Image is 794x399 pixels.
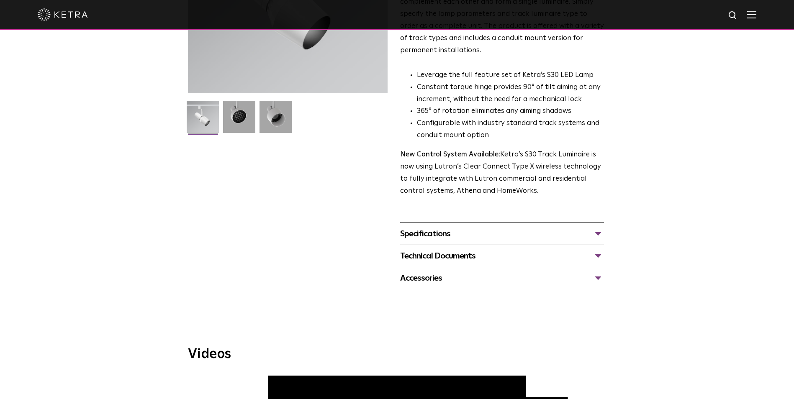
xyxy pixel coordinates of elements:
[400,249,604,263] div: Technical Documents
[728,10,738,21] img: search icon
[223,101,255,139] img: 3b1b0dc7630e9da69e6b
[400,271,604,285] div: Accessories
[38,8,88,21] img: ketra-logo-2019-white
[400,151,500,158] strong: New Control System Available:
[400,227,604,240] div: Specifications
[260,101,292,139] img: 9e3d97bd0cf938513d6e
[747,10,756,18] img: Hamburger%20Nav.svg
[400,149,604,197] p: Ketra’s S30 Track Luminaire is now using Lutron’s Clear Connect Type X wireless technology to ful...
[417,105,604,118] li: 365° of rotation eliminates any aiming shadows
[187,101,219,139] img: S30-Track-Luminaire-2021-Web-Square
[188,348,606,361] h3: Videos
[417,69,604,82] li: Leverage the full feature set of Ketra’s S30 LED Lamp
[417,118,604,142] li: Configurable with industry standard track systems and conduit mount option
[417,82,604,106] li: Constant torque hinge provides 90° of tilt aiming at any increment, without the need for a mechan...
